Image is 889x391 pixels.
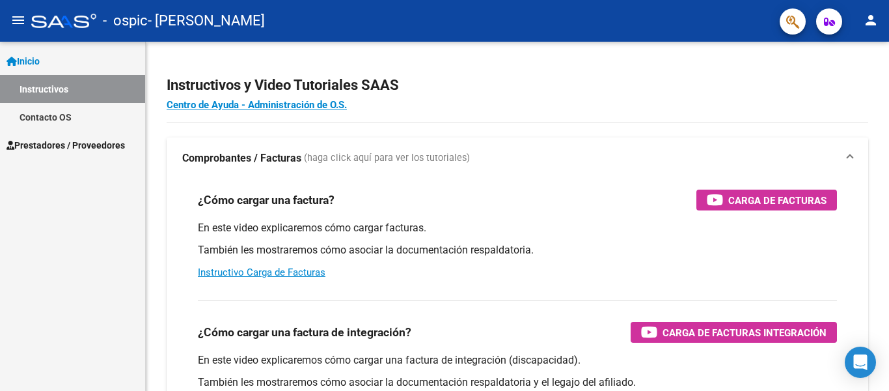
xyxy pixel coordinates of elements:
[845,347,876,378] div: Open Intercom Messenger
[7,138,125,152] span: Prestadores / Proveedores
[198,191,335,209] h3: ¿Cómo cargar una factura?
[103,7,148,35] span: - ospic
[148,7,265,35] span: - [PERSON_NAME]
[198,243,837,257] p: También les mostraremos cómo asociar la documentación respaldatoria.
[198,221,837,235] p: En este video explicaremos cómo cargar facturas.
[728,192,827,209] span: Carga de Facturas
[863,12,879,28] mat-icon: person
[198,353,837,368] p: En este video explicaremos cómo cargar una factura de integración (discapacidad).
[304,151,470,166] span: (haga click aquí para ver los tutoriales)
[696,190,837,210] button: Carga de Facturas
[198,323,411,341] h3: ¿Cómo cargar una factura de integración?
[10,12,26,28] mat-icon: menu
[7,54,40,68] span: Inicio
[198,267,325,278] a: Instructivo Carga de Facturas
[198,375,837,390] p: También les mostraremos cómo asociar la documentación respaldatoria y el legajo del afiliado.
[182,151,301,166] strong: Comprobantes / Facturas
[167,99,347,111] a: Centro de Ayuda - Administración de O.S.
[167,73,868,98] h2: Instructivos y Video Tutoriales SAAS
[663,325,827,341] span: Carga de Facturas Integración
[631,322,837,343] button: Carga de Facturas Integración
[167,138,868,179] mat-expansion-panel-header: Comprobantes / Facturas (haga click aquí para ver los tutoriales)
